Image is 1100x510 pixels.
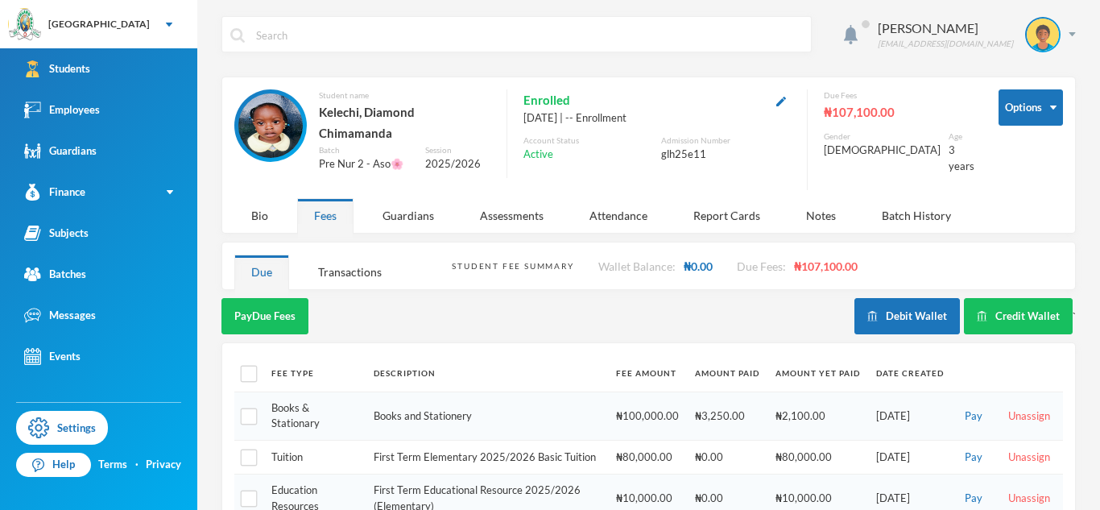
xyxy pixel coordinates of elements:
[98,457,127,473] a: Terms
[878,19,1013,38] div: [PERSON_NAME]
[868,392,952,440] td: [DATE]
[135,457,139,473] div: ·
[767,440,868,475] td: ₦80,000.00
[771,91,791,110] button: Edit
[24,143,97,160] div: Guardians
[523,147,553,163] span: Active
[263,440,366,475] td: Tuition
[238,93,303,158] img: STUDENT
[9,9,41,41] img: logo
[319,156,413,172] div: Pre Nur 2 - Aso🌸
[234,255,289,289] div: Due
[960,490,987,508] button: Pay
[661,147,791,163] div: glh25e11
[297,198,354,233] div: Fees
[254,17,803,53] input: Search
[960,449,987,466] button: Pay
[676,198,777,233] div: Report Cards
[824,89,974,102] div: Due Fees
[24,307,96,324] div: Messages
[868,440,952,475] td: [DATE]
[854,298,960,334] button: Debit Wallet
[24,266,86,283] div: Batches
[608,392,687,440] td: ₦100,000.00
[824,143,941,159] div: [DEMOGRAPHIC_DATA]
[301,255,399,289] div: Transactions
[234,198,285,233] div: Bio
[1003,449,1055,466] button: Unassign
[24,348,81,365] div: Events
[737,259,786,273] span: Due Fees:
[661,135,791,147] div: Admission Number
[230,28,245,43] img: search
[949,131,974,143] div: Age
[949,143,974,174] div: 3 years
[24,60,90,77] div: Students
[999,89,1063,126] button: Options
[146,457,181,473] a: Privacy
[48,17,150,31] div: [GEOGRAPHIC_DATA]
[319,89,490,102] div: Student name
[425,156,490,172] div: 2025/2026
[16,453,91,477] a: Help
[573,198,664,233] div: Attendance
[878,38,1013,50] div: [EMAIL_ADDRESS][DOMAIN_NAME]
[319,102,490,144] div: Kelechi, Diamond Chimamanda
[767,392,868,440] td: ₦2,100.00
[366,392,608,440] td: Books and Stationery
[964,298,1073,334] button: Credit Wallet
[1027,19,1059,51] img: STUDENT
[687,355,767,392] th: Amount Paid
[687,440,767,475] td: ₦0.00
[523,110,791,126] div: [DATE] | -- Enrollment
[1003,408,1055,425] button: Unassign
[24,184,85,201] div: Finance
[523,135,653,147] div: Account Status
[687,392,767,440] td: ₦3,250.00
[16,411,108,445] a: Settings
[684,259,713,273] span: ₦0.00
[366,440,608,475] td: First Term Elementary 2025/2026 Basic Tuition
[24,225,89,242] div: Subjects
[263,355,366,392] th: Fee Type
[425,144,490,156] div: Session
[960,408,987,425] button: Pay
[608,355,687,392] th: Fee Amount
[854,298,1076,334] div: `
[824,102,974,122] div: ₦107,100.00
[608,440,687,475] td: ₦80,000.00
[767,355,868,392] th: Amount Yet Paid
[24,102,100,118] div: Employees
[868,355,952,392] th: Date Created
[221,298,308,334] button: PayDue Fees
[366,198,451,233] div: Guardians
[452,260,573,272] div: Student Fee Summary
[794,259,858,273] span: ₦107,100.00
[824,131,941,143] div: Gender
[598,259,676,273] span: Wallet Balance:
[1003,490,1055,508] button: Unassign
[523,89,570,110] span: Enrolled
[263,392,366,440] td: Books & Stationary
[463,198,560,233] div: Assessments
[319,144,413,156] div: Batch
[865,198,968,233] div: Batch History
[789,198,853,233] div: Notes
[366,355,608,392] th: Description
